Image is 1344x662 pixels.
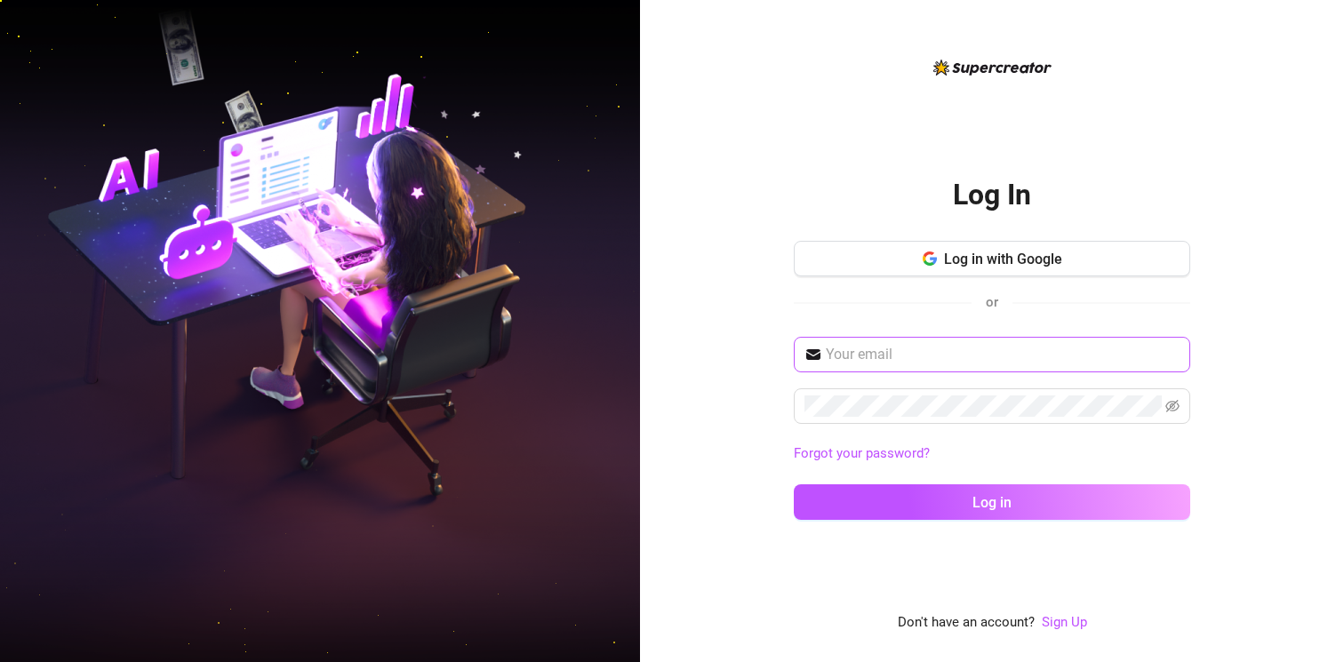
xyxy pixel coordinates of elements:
button: Log in with Google [794,241,1190,276]
span: Don't have an account? [898,612,1035,634]
span: Log in with Google [944,251,1062,267]
button: Log in [794,484,1190,520]
h2: Log In [953,177,1031,213]
span: eye-invisible [1165,399,1180,413]
a: Sign Up [1042,614,1087,630]
img: logo-BBDzfeDw.svg [933,60,1052,76]
a: Sign Up [1042,612,1087,634]
span: Log in [972,494,1012,511]
input: Your email [826,344,1180,365]
a: Forgot your password? [794,445,930,461]
a: Forgot your password? [794,443,1190,465]
span: or [986,294,998,310]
